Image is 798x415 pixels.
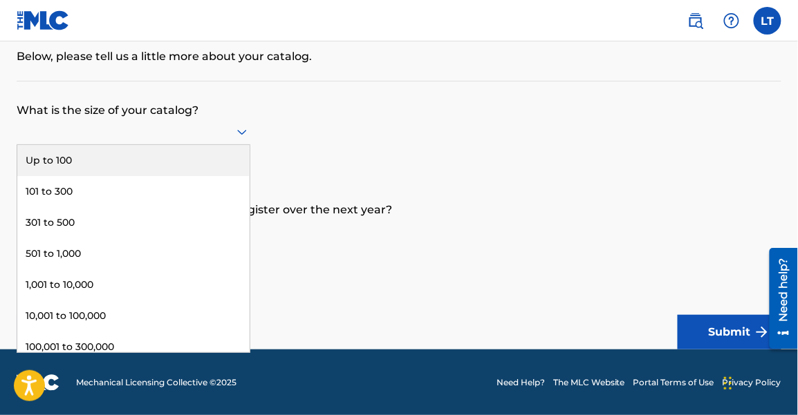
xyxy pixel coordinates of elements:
p: Below, please tell us a little more about your catalog. [17,48,781,65]
a: Public Search [682,7,709,35]
div: Up to 100 [17,145,250,176]
a: The MLC Website [553,376,625,389]
div: Widget de chat [720,349,789,415]
img: MLC Logo [17,10,70,30]
span: Mechanical Licensing Collective © 2025 [76,376,236,389]
img: help [723,12,740,29]
a: Portal Terms of Use [633,376,714,389]
img: search [687,12,704,29]
a: Need Help? [497,376,545,389]
div: 101 to 300 [17,176,250,207]
div: 10,001 to 100,000 [17,300,250,331]
div: User Menu [754,7,781,35]
div: 501 to 1,000 [17,238,250,269]
img: f7272a7cc735f4ea7f67.svg [754,324,770,340]
iframe: Chat Widget [720,349,789,415]
div: 1,001 to 10,000 [17,269,250,300]
iframe: Resource Center [759,242,798,354]
div: 301 to 500 [17,207,250,238]
div: Arrastrar [724,363,732,404]
p: What is the size of your catalog? [17,81,781,119]
div: 100,001 to 300,000 [17,331,250,363]
div: Help [718,7,745,35]
button: Submit [678,315,781,349]
img: logo [17,374,59,391]
p: How many works are you expecting to register over the next year? [17,181,781,218]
